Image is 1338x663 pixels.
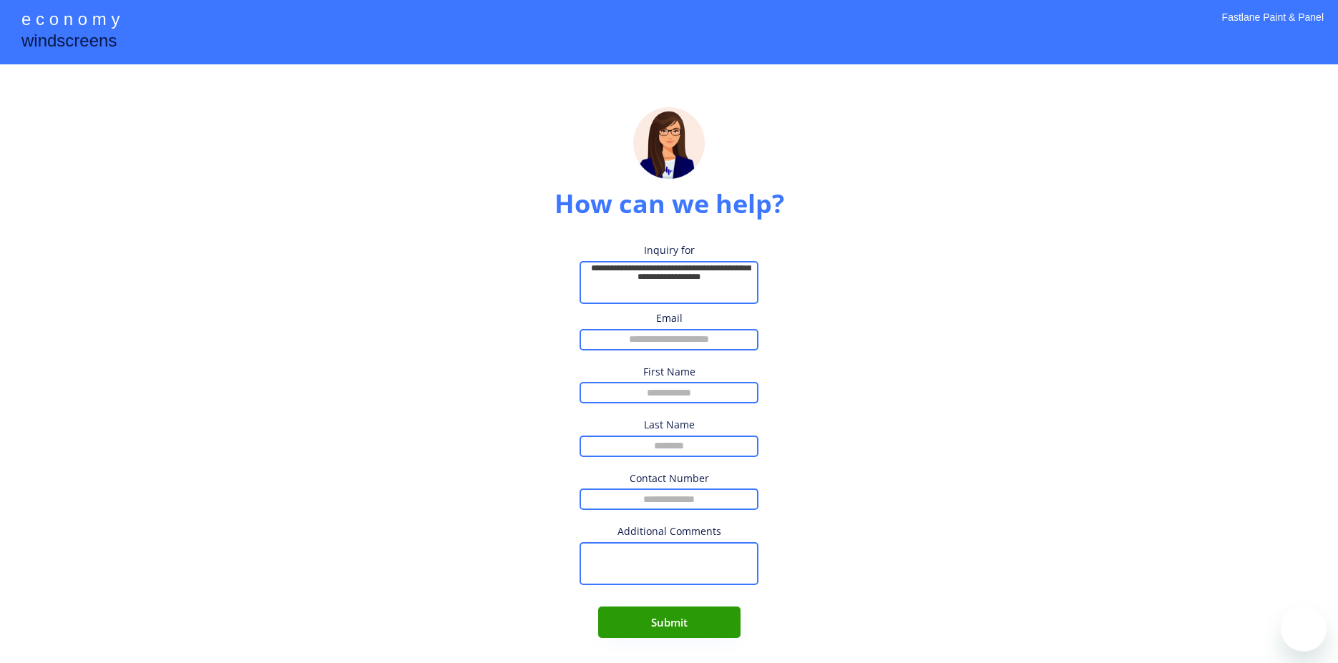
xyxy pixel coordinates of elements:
div: Fastlane Paint & Panel [1222,11,1324,43]
div: How can we help? [555,186,784,222]
div: Contact Number [597,471,741,486]
iframe: Button to launch messaging window [1281,606,1327,652]
div: Last Name [597,418,741,432]
div: First Name [597,365,741,379]
button: Submit [598,606,741,638]
div: Email [597,311,741,325]
img: madeline.png [633,107,705,179]
div: Additional Comments [597,524,741,539]
div: e c o n o m y [21,7,119,34]
div: Inquiry for [597,243,741,257]
div: windscreens [21,29,117,57]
